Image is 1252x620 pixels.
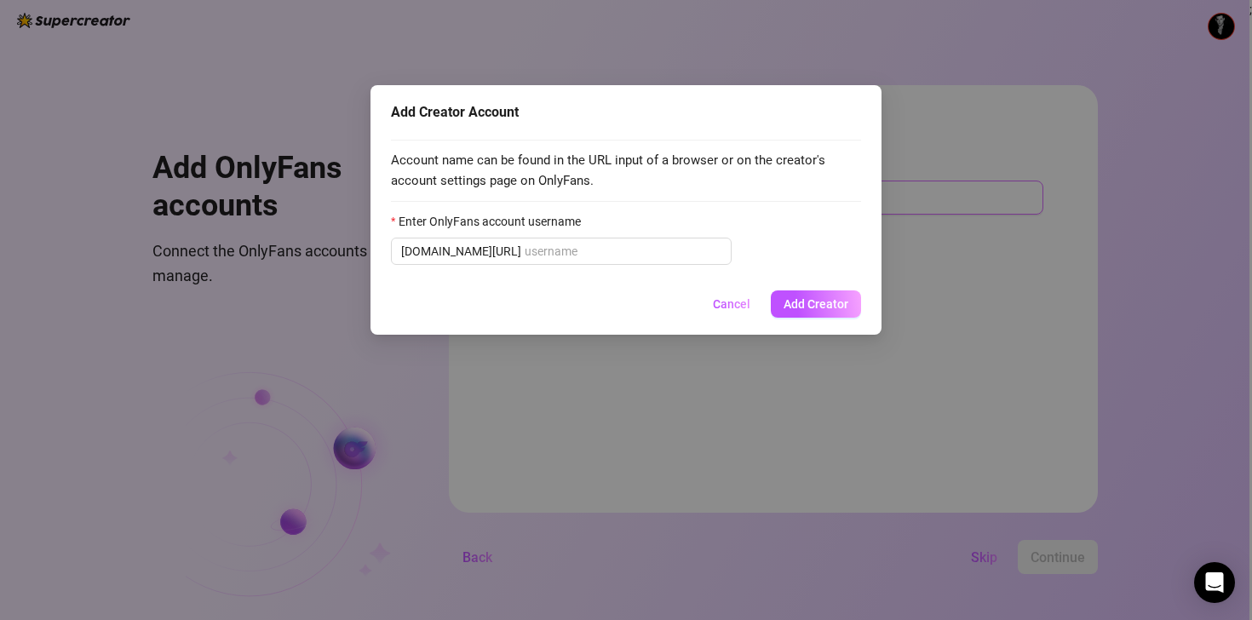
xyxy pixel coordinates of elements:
[391,151,861,191] span: Account name can be found in the URL input of a browser or on the creator's account settings page...
[784,297,848,311] span: Add Creator
[391,212,592,231] label: Enter OnlyFans account username
[713,297,750,311] span: Cancel
[699,290,764,318] button: Cancel
[401,242,521,261] span: [DOMAIN_NAME][URL]
[771,290,861,318] button: Add Creator
[525,242,721,261] input: Enter OnlyFans account username
[1194,562,1235,603] div: Open Intercom Messenger
[391,102,861,123] div: Add Creator Account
